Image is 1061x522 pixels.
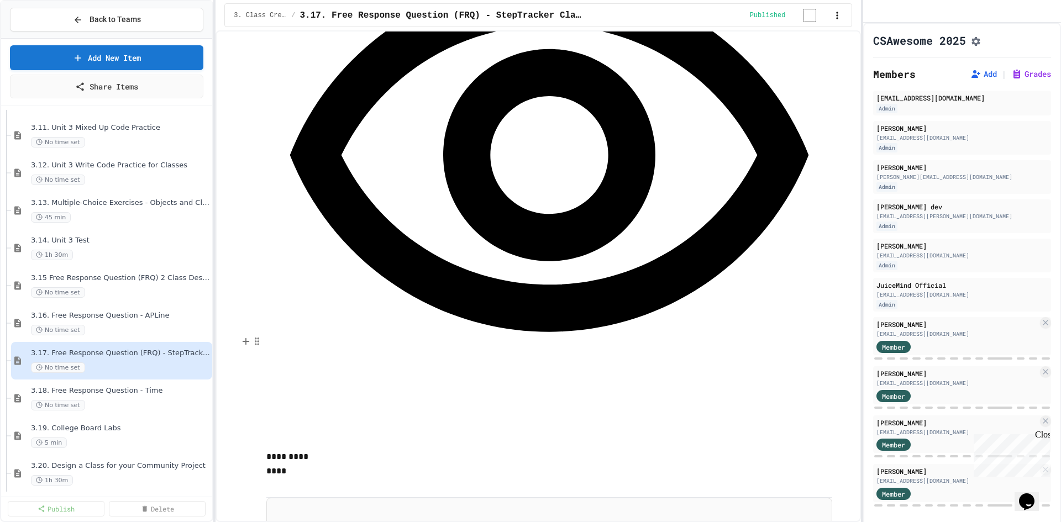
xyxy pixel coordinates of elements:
[876,418,1038,428] div: [PERSON_NAME]
[969,430,1050,477] iframe: chat widget
[31,123,210,133] span: 3.11. Unit 3 Mixed Up Code Practice
[876,261,897,270] div: Admin
[882,391,905,401] span: Member
[31,236,210,245] span: 3.14. Unit 3 Test
[876,291,1048,299] div: [EMAIL_ADDRESS][DOMAIN_NAME]
[876,202,1048,212] div: [PERSON_NAME] dev
[876,222,897,231] div: Admin
[31,475,73,486] span: 1h 30m
[876,368,1038,378] div: [PERSON_NAME]
[876,428,1038,436] div: [EMAIL_ADDRESS][DOMAIN_NAME]
[109,501,206,516] a: Delete
[31,161,210,170] span: 3.12. Unit 3 Write Code Practice for Classes
[876,319,1038,329] div: [PERSON_NAME]
[31,273,210,283] span: 3.15 Free Response Question (FRQ) 2 Class Design - CupcakeMachine Class
[1001,67,1007,81] span: |
[31,325,85,335] span: No time set
[31,175,85,185] span: No time set
[31,250,73,260] span: 1h 30m
[10,8,203,31] button: Back to Teams
[31,137,85,147] span: No time set
[970,34,981,47] button: Assignment Settings
[876,104,897,113] div: Admin
[10,45,203,70] a: Add New Item
[31,349,210,358] span: 3.17. Free Response Question (FRQ) - StepTracker Class
[876,251,1048,260] div: [EMAIL_ADDRESS][DOMAIN_NAME]
[876,300,897,309] div: Admin
[750,11,786,20] span: Published
[876,212,1048,220] div: [EMAIL_ADDRESS][PERSON_NAME][DOMAIN_NAME]
[876,241,1048,251] div: [PERSON_NAME]
[234,11,287,20] span: 3. Class Creation
[790,9,829,22] input: publish toggle
[873,33,966,48] h1: CSAwesome 2025
[876,134,1048,142] div: [EMAIL_ADDRESS][DOMAIN_NAME]
[876,280,1048,290] div: JuiceMind Official
[1011,68,1051,80] button: Grades
[882,440,905,450] span: Member
[876,379,1038,387] div: [EMAIL_ADDRESS][DOMAIN_NAME]
[876,93,1048,103] div: [EMAIL_ADDRESS][DOMAIN_NAME]
[90,14,141,25] span: Back to Teams
[873,66,916,82] h2: Members
[876,182,897,192] div: Admin
[876,477,1038,485] div: [EMAIL_ADDRESS][DOMAIN_NAME]
[31,212,71,223] span: 45 min
[876,123,1048,133] div: [PERSON_NAME]
[876,466,1038,476] div: [PERSON_NAME]
[750,8,830,22] div: Content is published and visible to students
[31,311,210,320] span: 3.16. Free Response Question - APLine
[31,424,210,433] span: 3.19. College Board Labs
[31,386,210,396] span: 3.18. Free Response Question - Time
[876,330,1038,338] div: [EMAIL_ADDRESS][DOMAIN_NAME]
[876,143,897,152] div: Admin
[8,501,104,516] a: Publish
[31,362,85,373] span: No time set
[31,461,210,471] span: 3.20. Design a Class for your Community Project
[4,4,76,70] div: Chat with us now!Close
[10,75,203,98] a: Share Items
[31,198,210,208] span: 3.13. Multiple-Choice Exercises - Objects and Classes
[882,342,905,352] span: Member
[876,162,1048,172] div: [PERSON_NAME]
[31,287,85,298] span: No time set
[882,489,905,499] span: Member
[1015,478,1050,511] iframe: chat widget
[31,400,85,410] span: No time set
[970,68,997,80] button: Add
[31,437,67,448] span: 5 min
[876,173,1048,181] div: [PERSON_NAME][EMAIL_ADDRESS][DOMAIN_NAME]
[300,9,582,22] span: 3.17. Free Response Question (FRQ) - StepTracker Class
[291,11,295,20] span: /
